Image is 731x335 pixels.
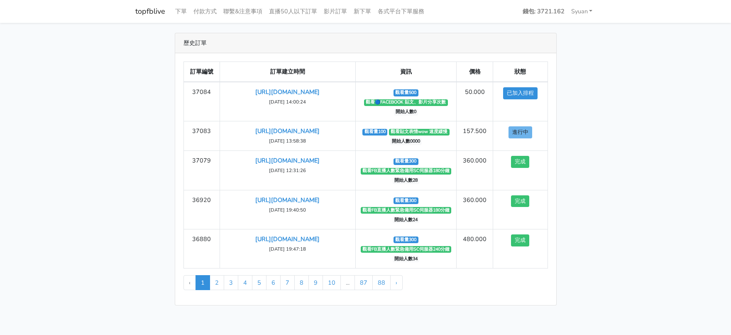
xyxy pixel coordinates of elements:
[238,275,252,290] a: 4
[355,62,457,82] th: 資訊
[183,275,196,290] li: « Previous
[361,168,452,175] span: 觀看FB直播人數緊急備用SC伺服器180分鐘
[269,138,306,144] small: [DATE] 13:58:38
[175,33,556,53] div: 歷史訂單
[394,89,418,96] span: 觀看量500
[183,82,220,121] td: 37084
[393,217,420,223] span: 開始人數24
[390,138,422,145] span: 開始人數0000
[457,82,493,121] td: 50.000
[394,197,418,204] span: 觀看量300
[255,156,320,165] a: [URL][DOMAIN_NAME]
[269,167,306,174] small: [DATE] 12:31:26
[183,62,220,82] th: 訂單編號
[394,158,418,165] span: 觀看量300
[457,190,493,229] td: 360.000
[457,62,493,82] th: 價格
[511,156,529,168] button: 完成
[364,99,448,106] span: 觀看🔵FACEBOOK 貼文、影片分享次數
[519,3,568,20] a: 錢包: 3721.162
[390,275,403,290] a: Next »
[361,246,452,253] span: 觀看FB直播人數緊急備用SC伺服器240分鐘
[457,121,493,151] td: 157.500
[190,3,220,20] a: 付款方式
[568,3,596,20] a: Syuan
[361,207,452,214] span: 觀看FB直播人數緊急備用SC伺服器180分鐘
[280,275,295,290] a: 7
[374,3,428,20] a: 各式平台下單服務
[266,275,281,290] a: 6
[196,275,210,290] span: 1
[183,190,220,229] td: 36920
[362,129,387,135] span: 觀看量100
[354,275,373,290] a: 87
[393,177,420,184] span: 開始人數28
[389,129,450,135] span: 觀看貼文表情wow 速度緩慢
[255,196,320,204] a: [URL][DOMAIN_NAME]
[269,246,306,252] small: [DATE] 19:47:18
[252,275,266,290] a: 5
[269,99,306,105] small: [DATE] 14:00:24
[183,229,220,268] td: 36880
[210,275,224,290] a: 2
[220,62,355,82] th: 訂單建立時間
[172,3,190,20] a: 下單
[457,229,493,268] td: 480.000
[308,275,323,290] a: 9
[393,256,420,262] span: 開始人數34
[266,3,320,20] a: 直播50人以下訂單
[183,151,220,190] td: 37079
[183,121,220,151] td: 37083
[372,275,391,290] a: 88
[220,3,266,20] a: 聯繫&注意事項
[503,87,538,99] button: 已加入排程
[394,236,418,243] span: 觀看量300
[323,275,341,290] a: 10
[294,275,309,290] a: 8
[255,88,320,96] a: [URL][DOMAIN_NAME]
[255,127,320,135] a: [URL][DOMAIN_NAME]
[269,207,306,213] small: [DATE] 19:40:50
[394,109,418,116] span: 開始人數0
[457,151,493,190] td: 360.000
[509,126,532,138] button: 進行中
[523,7,565,15] strong: 錢包: 3721.162
[135,3,165,20] a: topfblive
[350,3,374,20] a: 新下單
[255,235,320,243] a: [URL][DOMAIN_NAME]
[224,275,238,290] a: 3
[511,195,529,207] button: 完成
[493,62,548,82] th: 狀態
[320,3,350,20] a: 影片訂單
[511,234,529,246] button: 完成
